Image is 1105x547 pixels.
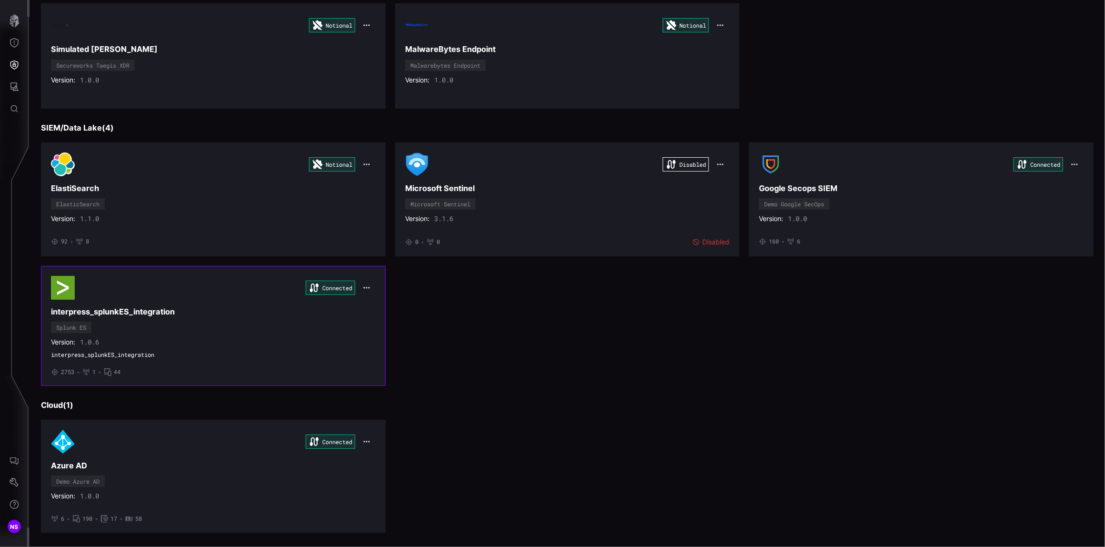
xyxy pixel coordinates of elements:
[51,461,376,471] h3: Azure AD
[405,183,730,193] h3: Microsoft Sentinel
[95,515,98,523] span: •
[98,368,101,376] span: •
[434,76,453,84] span: 1.0.0
[781,238,785,245] span: •
[405,13,429,37] img: Malwarebytes Endpoint
[10,522,19,532] span: NS
[61,238,68,245] span: 92
[51,13,75,37] img: Secureworks Taegis XDR
[405,214,429,223] span: Version:
[410,201,470,207] div: Microsoft Sentinel
[80,338,99,346] span: 1.0.6
[769,238,779,245] span: 160
[56,478,100,484] div: Demo Azure AD
[110,515,117,523] span: 17
[51,152,75,176] img: ElasticSearch
[759,214,783,223] span: Version:
[41,123,1094,133] h3: SIEM/Data Lake ( 4 )
[797,238,800,245] span: 6
[421,238,424,246] span: •
[51,44,376,54] h3: Simulated [PERSON_NAME]
[309,18,355,32] div: Notional
[67,515,70,523] span: •
[114,368,120,376] span: 44
[306,281,355,295] div: Connected
[51,430,75,454] img: Demo Azure AD
[788,214,807,223] span: 1.0.0
[61,515,64,523] span: 6
[405,76,429,84] span: Version:
[70,238,73,245] span: •
[663,157,709,172] div: Disabled
[1014,157,1063,172] div: Connected
[135,515,142,523] span: 58
[309,157,355,172] div: Notional
[61,368,74,376] span: 2753
[434,214,453,223] span: 3.1.6
[437,238,440,246] span: 0
[56,324,86,330] div: Splunk ES
[764,201,824,207] div: Demo Google SecOps
[80,76,99,84] span: 1.0.0
[82,515,92,523] span: 190
[759,152,783,176] img: Demo Google SecOps
[663,18,709,32] div: Notional
[41,400,1094,410] h3: Cloud ( 1 )
[51,492,75,500] span: Version:
[405,152,429,176] img: Microsoft Sentinel
[51,183,376,193] h3: ElastiSearch
[51,351,376,359] span: interpress_splunkES_integration
[405,44,730,54] h3: MalwareBytes Endpoint
[51,214,75,223] span: Version:
[80,214,99,223] span: 1.1.0
[119,515,123,523] span: •
[86,238,89,245] span: 8
[759,183,1084,193] h3: Google Secops SIEM
[415,238,418,246] span: 0
[0,516,28,537] button: NS
[51,307,376,317] h3: interpress_splunkES_integration
[92,368,96,376] span: 1
[51,76,75,84] span: Version:
[306,435,355,449] div: Connected
[56,62,129,68] div: Secureworks Taegis XDR
[51,338,75,346] span: Version:
[692,238,729,246] div: Disabled
[77,368,80,376] span: •
[51,276,75,300] img: Splunk ES
[410,62,480,68] div: Malwarebytes Endpoint
[56,201,100,207] div: ElasticSearch
[80,492,99,500] span: 1.0.0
